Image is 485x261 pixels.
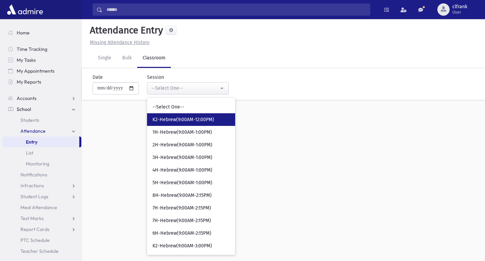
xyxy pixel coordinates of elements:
span: Report Cards [20,226,49,232]
span: Time Tracking [17,46,47,52]
a: Report Cards [3,224,81,235]
span: --Select One-- [152,104,184,111]
span: 3H-Hebrew(9:00AM-1:00PM) [152,154,212,161]
label: Session [147,74,164,81]
a: My Tasks [3,55,81,66]
a: Teacher Schedule [3,246,81,257]
span: 8H-Hebrew(9:00AM-2:15PM) [152,192,212,199]
a: Missing Attendance History [87,40,149,45]
a: My Reports [3,76,81,87]
span: Teacher Schedule [20,248,59,254]
a: Accounts [3,93,81,104]
label: Date [93,74,103,81]
a: List [3,147,81,158]
a: Infractions [3,180,81,191]
a: Classroom [137,49,171,68]
span: 6H-Hebrew(9:00AM-2:15PM) [152,230,211,237]
span: 5H-Hebrew(9:00AM-1:00PM) [152,179,212,186]
span: 7H-Hebrew(9:00AM-2:15PM) [152,217,211,224]
a: PTC Schedule [3,235,81,246]
span: Meal Attendance [20,204,57,211]
a: Attendance [3,126,81,136]
span: 2H-Hebrew(9:00AM-1:00PM) [152,142,212,148]
div: --Select One-- [151,85,219,92]
a: Single [93,49,117,68]
a: Test Marks [3,213,81,224]
img: AdmirePro [5,3,45,16]
span: Notifications [20,172,47,178]
span: Test Marks [20,215,44,221]
a: My Appointments [3,66,81,76]
a: Monitoring [3,158,81,169]
span: Monitoring [26,161,49,167]
a: Meal Attendance [3,202,81,213]
span: 4H-Hebrew(9:00AM-1:00PM) [152,167,212,174]
span: Attendance [20,128,46,134]
a: Students [3,115,81,126]
span: Accounts [17,95,36,101]
span: 1H-Hebrew(9:00AM-1:00PM) [152,129,212,136]
a: Entry [3,136,79,147]
span: Home [17,30,30,36]
span: User [452,10,467,15]
a: Time Tracking [3,44,81,55]
a: Bulk [117,49,137,68]
a: Student Logs [3,191,81,202]
span: School [17,106,31,112]
h5: Attendance Entry [87,25,163,36]
span: Infractions [20,183,44,189]
u: Missing Attendance History [90,40,149,45]
input: Search [102,3,370,16]
a: Home [3,27,81,38]
span: K2-Hebrew(9:00AM-3:00PM) [152,243,212,249]
span: List [26,150,33,156]
span: My Reports [17,79,41,85]
a: School [3,104,81,115]
span: 7H-Hebrew(9:00AM-2:15PM) [152,205,211,212]
span: My Appointments [17,68,54,74]
span: My Tasks [17,57,36,63]
span: K2-Hebrew(9:00AM-12:00PM) [152,116,214,123]
span: Entry [26,139,37,145]
span: clfrank [452,4,467,10]
span: Students [20,117,39,123]
span: Student Logs [20,193,48,200]
a: Notifications [3,169,81,180]
span: PTC Schedule [20,237,50,243]
button: --Select One-- [147,82,229,95]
